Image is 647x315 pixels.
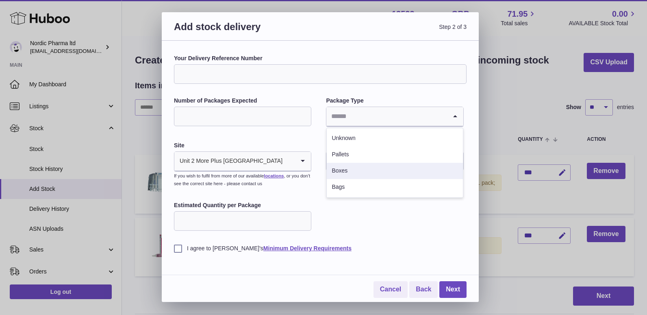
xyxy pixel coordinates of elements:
div: Search for option [326,107,463,127]
li: Pallets [327,147,462,163]
span: Step 2 of 3 [320,20,467,43]
a: Cancel [373,281,408,298]
label: Estimated Quantity per Package [174,201,311,209]
a: Back [409,281,438,298]
a: locations [264,173,284,178]
div: Search for option [174,152,311,171]
small: If you wish to fulfil from more of our available , or you don’t see the correct site here - pleas... [174,173,310,186]
label: Expected Delivery Date [326,142,463,149]
a: Next [439,281,467,298]
a: Minimum Delivery Requirements [263,245,352,252]
input: Search for option [326,107,447,126]
label: I agree to [PERSON_NAME]'s [174,245,467,252]
label: Site [174,142,311,149]
label: Your Delivery Reference Number [174,55,467,62]
li: Unknown [327,130,462,147]
h3: Add stock delivery [174,20,320,43]
li: Bags [327,179,462,195]
li: Boxes [327,163,462,179]
label: Number of Packages Expected [174,97,311,105]
label: Package Type [326,97,463,105]
span: Unit 2 More Plus [GEOGRAPHIC_DATA] [174,152,283,171]
input: Search for option [283,152,295,171]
